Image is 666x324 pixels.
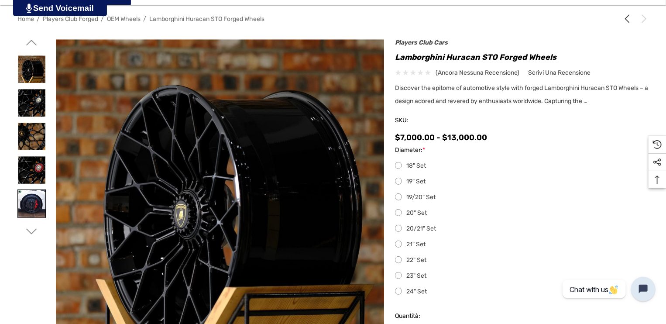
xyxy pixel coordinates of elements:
[18,123,45,150] img: Lamborghini Huracan STO Wheels
[395,224,649,234] label: 20/21" Set
[149,15,264,23] a: Lamborghini Huracan STO Forged Wheels
[395,239,649,250] label: 21" Set
[43,15,98,23] a: Players Club Forged
[26,37,37,48] svg: Vai alla slide 1 di 3
[636,14,649,23] a: Avanti
[18,55,45,83] img: Lamborghini Huracan STO Wheels
[395,176,649,187] label: 19" Set
[18,89,45,117] img: Lamborghini Huracan STO Wheels
[18,190,45,217] img: Lamborghini Huracan Wheels
[395,50,649,64] h1: Lamborghini Huracan STO Forged Wheels
[17,11,649,27] nav: Breadcrumb
[26,226,37,237] svg: Vai alla slide 3 di 3
[107,15,141,23] a: OEM Wheels
[395,192,649,203] label: 19/20" Set
[17,15,34,23] a: Home
[623,14,635,23] a: Indietro
[395,255,649,265] label: 22" Set
[395,84,648,105] span: Discover the epitome of automotive style with forged Lamborghini Huracan STO Wheels – a design ad...
[395,286,649,297] label: 24" Set
[436,67,519,78] span: (Ancora nessuna recensione)
[653,158,662,167] svg: Social Media
[395,208,649,218] label: 20" Set
[653,140,662,149] svg: Recently Viewed
[18,156,45,184] img: Lamborghini Huracan STO Wheels
[395,133,487,142] span: $7,000.00 - $13,000.00
[528,67,590,78] a: Scrivi una recensione
[649,176,666,184] svg: Top
[528,69,590,77] span: Scrivi una recensione
[395,311,441,321] label: Quantità:
[395,145,649,155] label: Diameter:
[395,39,448,46] a: Players Club Cars
[26,3,32,13] img: PjwhLS0gR2VuZXJhdG9yOiBHcmF2aXQuaW8gLS0+PHN2ZyB4bWxucz0iaHR0cDovL3d3dy53My5vcmcvMjAwMC9zdmciIHhtb...
[395,161,649,171] label: 18" Set
[395,271,649,281] label: 23" Set
[395,114,439,127] span: SKU:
